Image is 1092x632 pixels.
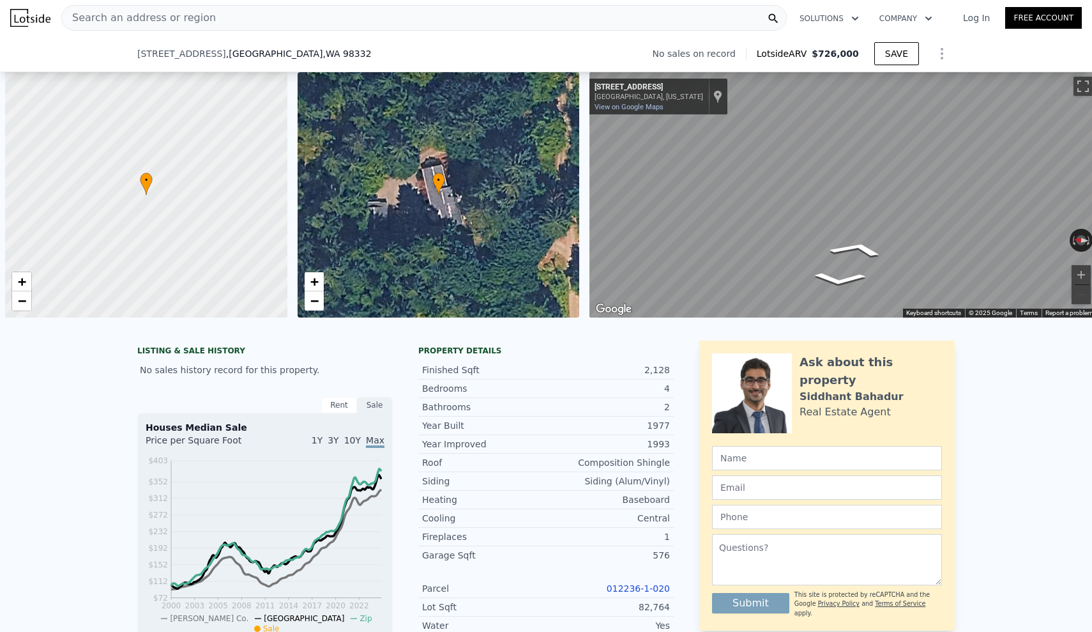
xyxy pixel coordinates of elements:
div: Property details [418,346,674,356]
button: Zoom in [1072,265,1091,284]
span: − [310,293,318,309]
tspan: 2014 [279,601,299,610]
div: Garage Sqft [422,549,546,562]
span: Max [366,435,384,448]
span: , [GEOGRAPHIC_DATA] [226,47,372,60]
tspan: $403 [148,456,168,465]
span: + [18,274,26,289]
div: Siding [422,475,546,488]
div: Ask about this property [800,353,942,389]
button: Submit [712,593,789,613]
span: , WA 98332 [322,49,371,59]
tspan: 2005 [208,601,228,610]
button: Show Options [929,41,955,66]
div: Real Estate Agent [800,405,891,420]
input: Email [712,475,942,500]
input: Phone [712,505,942,529]
div: No sales on record [653,47,746,60]
div: Bedrooms [422,382,546,395]
tspan: 2022 [349,601,369,610]
div: 2,128 [546,364,670,376]
span: Search an address or region [62,10,216,26]
div: Siding (Alum/Vinyl) [546,475,670,488]
span: Lotside ARV [757,47,812,60]
div: 4 [546,382,670,395]
div: • [140,173,153,195]
span: • [140,174,153,186]
tspan: 2020 [326,601,345,610]
span: Zip [360,614,372,623]
a: Log In [948,12,1005,24]
tspan: 2008 [232,601,252,610]
button: Keyboard shortcuts [906,309,961,318]
span: 3Y [328,435,338,445]
a: Terms of Service [875,600,925,607]
a: Show location on map [713,89,722,104]
button: Zoom out [1072,285,1091,304]
div: Year Improved [422,438,546,451]
span: [STREET_ADDRESS] [137,47,226,60]
div: 2 [546,401,670,413]
a: Zoom out [12,291,31,311]
span: [PERSON_NAME] Co. [170,614,248,623]
div: Cooling [422,512,546,525]
div: Roof [422,456,546,469]
div: 1977 [546,419,670,432]
tspan: $312 [148,494,168,503]
div: Water [422,619,546,632]
tspan: 2000 [162,601,181,610]
span: + [310,274,318,289]
div: 1993 [546,438,670,451]
div: 82,764 [546,601,670,613]
div: Heating [422,493,546,506]
button: SAVE [874,42,919,65]
div: 576 [546,549,670,562]
a: Zoom out [305,291,324,311]
input: Name [712,446,942,470]
div: Rent [321,397,357,413]
div: Bathrooms [422,401,546,413]
a: 012236-1-020 [607,583,670,594]
div: Baseboard [546,493,670,506]
div: No sales history record for this property. [137,358,393,382]
a: View on Google Maps [595,103,664,111]
div: [STREET_ADDRESS] [595,82,703,93]
span: 1Y [312,435,322,445]
div: Price per Square Foot [146,434,265,454]
div: Sale [357,397,393,413]
div: LISTING & SALE HISTORY [137,346,393,358]
span: − [18,293,26,309]
div: Lot Sqft [422,601,546,613]
a: Free Account [1005,7,1082,29]
div: Houses Median Sale [146,421,384,434]
tspan: $352 [148,477,168,486]
path: Go East, 63rd Ave [812,237,902,261]
tspan: $72 [153,594,168,603]
div: This site is protected by reCAPTCHA and the Google and apply. [794,590,942,618]
div: • [432,173,445,195]
span: • [432,174,445,186]
img: Lotside [10,9,50,27]
button: Rotate counterclockwise [1070,229,1077,252]
a: Zoom in [12,272,31,291]
a: Privacy Policy [818,600,860,607]
div: 1 [546,530,670,543]
div: Composition Shingle [546,456,670,469]
div: Central [546,512,670,525]
span: 10Y [344,435,361,445]
span: [GEOGRAPHIC_DATA] [264,614,344,623]
path: Go West, 109th St NW [799,269,880,289]
div: Year Built [422,419,546,432]
tspan: $272 [148,511,168,520]
a: Terms (opens in new tab) [1020,309,1038,316]
button: Solutions [789,7,869,30]
tspan: $152 [148,560,168,569]
span: © 2025 Google [969,309,1012,316]
span: $726,000 [812,49,859,59]
div: Fireplaces [422,530,546,543]
tspan: $232 [148,527,168,536]
tspan: 2003 [185,601,205,610]
tspan: 2011 [255,601,275,610]
img: Google [593,301,635,318]
div: Siddhant Bahadur [800,389,904,405]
